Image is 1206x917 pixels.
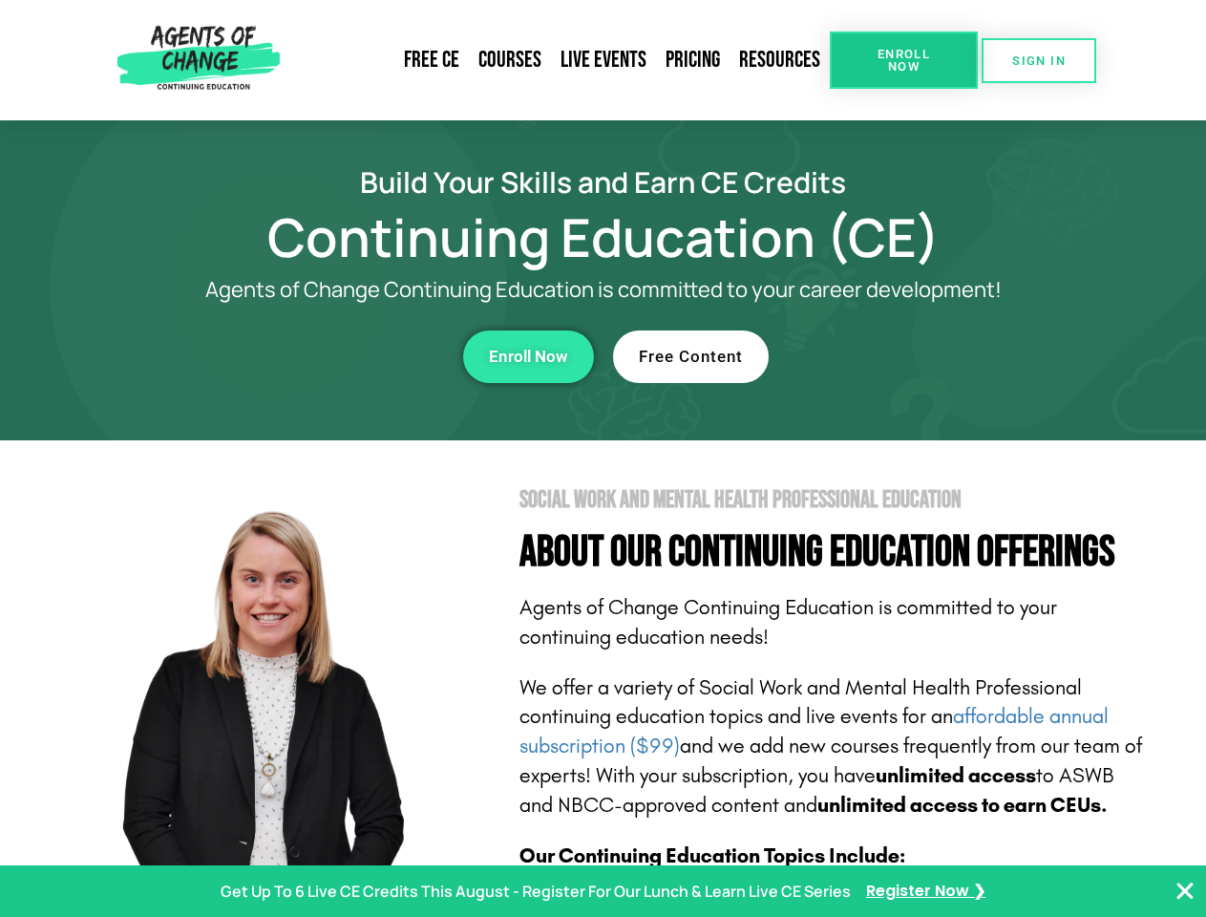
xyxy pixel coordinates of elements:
[876,763,1036,788] b: unlimited access
[866,878,985,906] a: Register Now ❯
[221,878,851,906] p: Get Up To 6 Live CE Credits This August - Register For Our Lunch & Learn Live CE Series
[519,488,1148,512] h2: Social Work and Mental Health Professional Education
[463,331,594,383] a: Enroll Now
[730,38,830,82] a: Resources
[59,215,1148,259] h1: Continuing Education (CE)
[1012,54,1066,67] span: SIGN IN
[519,843,905,868] b: Our Continuing Education Topics Include:
[519,531,1148,574] h4: About Our Continuing Education Offerings
[489,349,568,365] span: Enroll Now
[394,38,469,82] a: Free CE
[469,38,551,82] a: Courses
[817,793,1108,818] b: unlimited access to earn CEUs.
[287,38,830,82] nav: Menu
[136,278,1071,302] p: Agents of Change Continuing Education is committed to your career development!
[830,32,978,89] a: Enroll Now
[639,349,743,365] span: Free Content
[982,38,1096,83] a: SIGN IN
[1174,880,1196,903] button: Close Banner
[860,48,947,73] span: Enroll Now
[519,595,1057,650] span: Agents of Change Continuing Education is committed to your continuing education needs!
[551,38,656,82] a: Live Events
[613,331,769,383] a: Free Content
[656,38,730,82] a: Pricing
[59,168,1148,196] h2: Build Your Skills and Earn CE Credits
[519,673,1148,821] p: We offer a variety of Social Work and Mental Health Professional continuing education topics and ...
